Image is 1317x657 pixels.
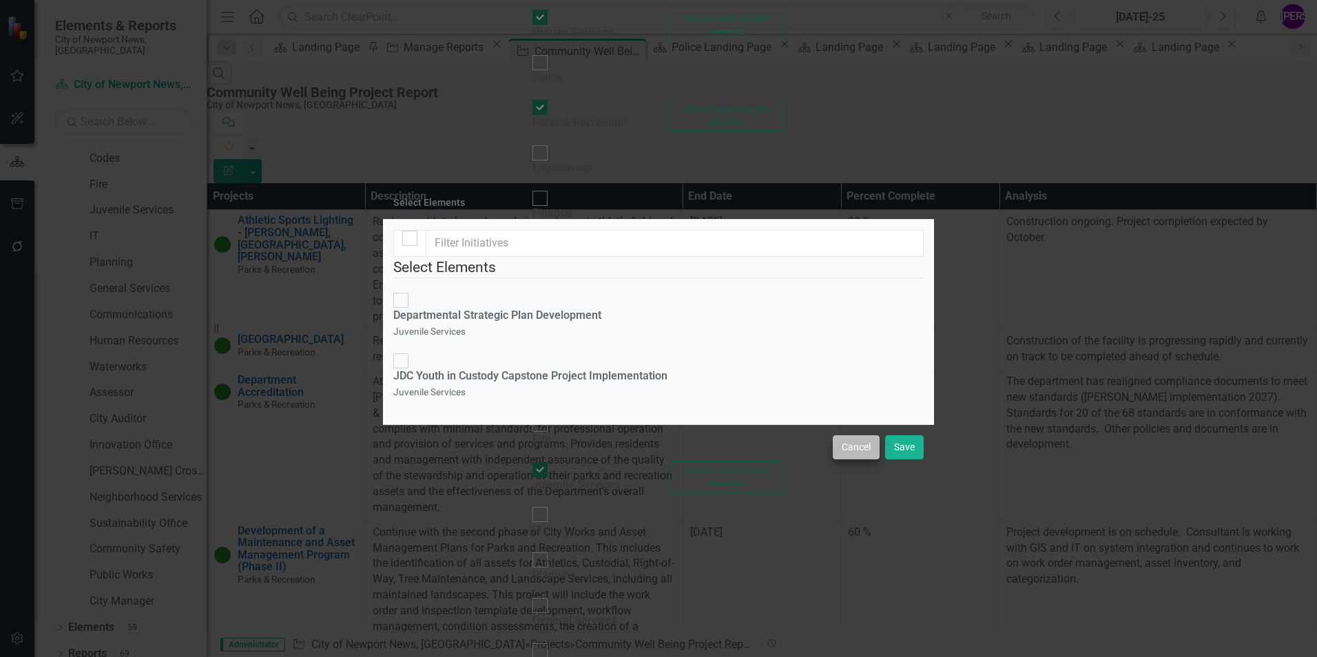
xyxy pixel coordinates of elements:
[426,230,924,257] input: Filter Initiatives
[885,435,924,459] button: Save
[393,308,601,324] div: Departmental Strategic Plan Development
[393,326,466,337] small: Juvenile Services
[393,198,465,208] div: Select Elements
[393,386,466,397] small: Juvenile Services
[393,257,924,278] legend: Select Elements
[393,368,667,384] div: JDC Youth in Custody Capstone Project Implementation
[833,435,880,459] button: Cancel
